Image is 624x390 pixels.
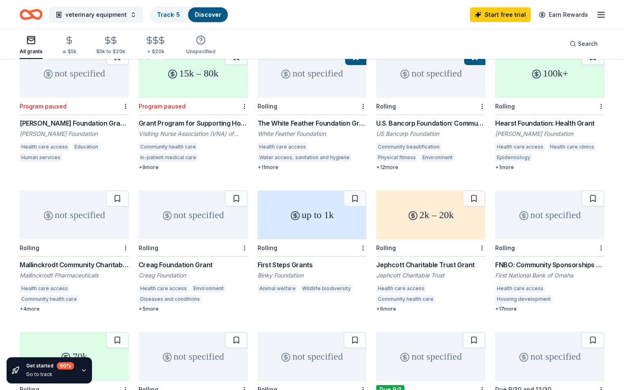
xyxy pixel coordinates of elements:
div: Housing development [495,295,552,303]
div: First Steps Grants [258,260,367,270]
div: U.S. Bancorp Foundation: Community Possible Grant Program [376,118,485,128]
div: 60 % [57,362,74,370]
div: Program paused [139,103,186,110]
div: Human services [20,153,62,162]
div: not specified [495,332,604,381]
div: 2k – 20k [376,190,485,239]
div: [PERSON_NAME] Foundation [495,130,604,138]
div: + 9 more [139,164,248,171]
div: Education [73,143,100,151]
div: Community health care [139,143,198,151]
div: Jephcott Charitable Trust Grant [376,260,485,270]
div: Visiting Nurse Association (VNA) of [GEOGRAPHIC_DATA] [139,130,248,138]
div: Get started [26,362,74,370]
a: 100k+RollingHearst Foundation: Health Grant[PERSON_NAME] FoundationHealth care accessHealth care ... [495,49,604,171]
div: Community health care [20,295,79,303]
div: Unspecified [186,48,215,55]
div: not specified [258,332,367,381]
div: Health care access [258,143,308,151]
div: Program paused [20,103,67,110]
span: veterinary equipment [65,10,127,20]
div: Environment [421,153,454,162]
div: First National Bank of Omaha [495,271,604,280]
div: + 6 more [376,306,485,312]
a: not specifiedRollingThe White Feather Foundation GrantWhite Feather FoundationHealth care accessW... [258,49,367,171]
div: Hearst Foundation: Health Grant [495,118,604,128]
div: Health care access [20,284,70,293]
a: Start free trial [470,7,531,22]
div: > $20k [145,48,166,55]
div: Rolling [495,103,515,110]
a: Earn Rewards [534,7,593,22]
div: 15k – 80k [139,49,248,98]
div: + 5 more [139,306,248,312]
div: Community beautification [376,143,441,151]
div: White Feather Foundation [258,130,367,138]
span: Search [578,39,598,49]
button: > $20k [145,32,166,59]
div: Health care access [495,143,545,151]
a: Home [20,5,43,24]
div: not specified [376,332,485,381]
div: Health care access [20,143,70,151]
div: + 17 more [495,306,604,312]
div: Mallinckrodt Pharmaceuticals [20,271,129,280]
div: not specified [495,190,604,239]
button: ≤ $5k [62,32,76,59]
div: Home ownership [556,295,601,303]
div: Rolling [376,244,396,251]
div: 100k+ [495,49,604,98]
a: not specifiedRollingMallinckrodt Community Charitable Giving ProgramMallinckrodt PharmaceuticalsH... [20,190,129,312]
div: Physical fitness [376,153,417,162]
div: Environment [192,284,225,293]
div: Mallinckrodt Community Charitable Giving Program [20,260,129,270]
div: Rolling [258,103,277,110]
a: not specifiedRollingFNBO: Community Sponsorships and Capital DonationsFirst National Bank of Omah... [495,190,604,312]
div: Rolling [376,103,396,110]
div: Wildlife biodiversity [301,284,352,293]
div: not specified [20,49,129,98]
button: veterinary equipment [49,7,143,23]
a: Discover [195,11,221,18]
div: Health care access [495,284,545,293]
div: [PERSON_NAME] Foundation [20,130,129,138]
div: Creag Foundation [139,271,248,280]
div: Diseases and conditions [139,295,202,303]
div: 70k [20,332,129,381]
div: + 1 more [495,164,604,171]
div: not specified [139,332,248,381]
div: + 11 more [258,164,367,171]
div: not specified [258,49,367,98]
div: Creag Foundation Grant [139,260,248,270]
button: Unspecified [186,32,215,59]
a: not specifiedCyberGrantsRollingU.S. Bancorp Foundation: Community Possible Grant ProgramUS Bancor... [376,49,485,171]
div: Community health care [376,295,435,303]
div: [PERSON_NAME] Foundation Grants [20,118,129,128]
div: Binky Foundation [258,271,367,280]
div: US Bancorp Foundation [376,130,485,138]
a: Track· 5 [157,11,180,18]
div: Rolling [139,244,158,251]
div: Rolling [20,244,39,251]
button: Search [563,36,604,52]
div: up to 1k [258,190,367,239]
div: FNBO: Community Sponsorships and Capital Donations [495,260,604,270]
div: Grant Program for Supporting Home and Community-based Health Services for Chicago’s Medically Und... [139,118,248,128]
a: up to 1kRollingFirst Steps GrantsBinky FoundationAnimal welfareWildlife biodiversity [258,190,367,295]
div: Epidemiology [495,153,532,162]
div: Go to track [26,371,74,378]
div: not specified [20,190,129,239]
button: All grants [20,32,43,59]
button: Track· 5Discover [150,7,229,23]
div: All grants [20,48,43,55]
div: Rolling [495,244,515,251]
a: not specifiedLocalProgram paused[PERSON_NAME] Foundation Grants[PERSON_NAME] FoundationHealth car... [20,49,129,164]
div: + 12 more [376,164,485,171]
div: + 4 more [20,306,129,312]
div: Health care access [139,284,189,293]
div: not specified [376,49,485,98]
div: In-patient medical care [139,153,198,162]
a: 2k – 20kRollingJephcott Charitable Trust GrantJephcott Charitable TrustHealth care accessCommunit... [376,190,485,312]
div: Health care access [376,284,426,293]
button: $5k to $20k [96,32,125,59]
